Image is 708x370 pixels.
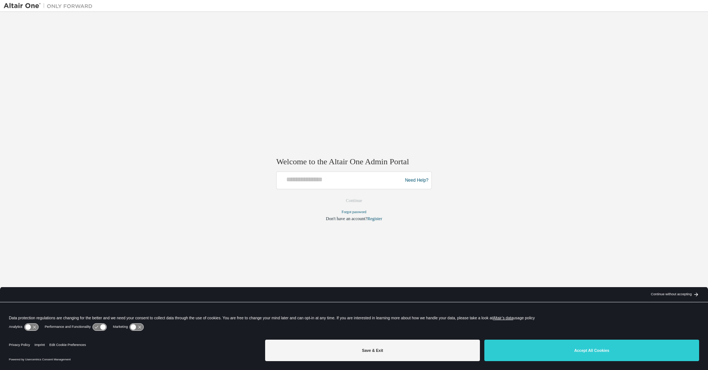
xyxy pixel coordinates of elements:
[405,180,428,181] a: Need Help?
[326,216,367,222] span: Don't have an account?
[276,157,432,167] h2: Welcome to the Altair One Admin Portal
[4,2,96,10] img: Altair One
[342,210,367,214] a: Forgot password
[367,216,382,222] a: Register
